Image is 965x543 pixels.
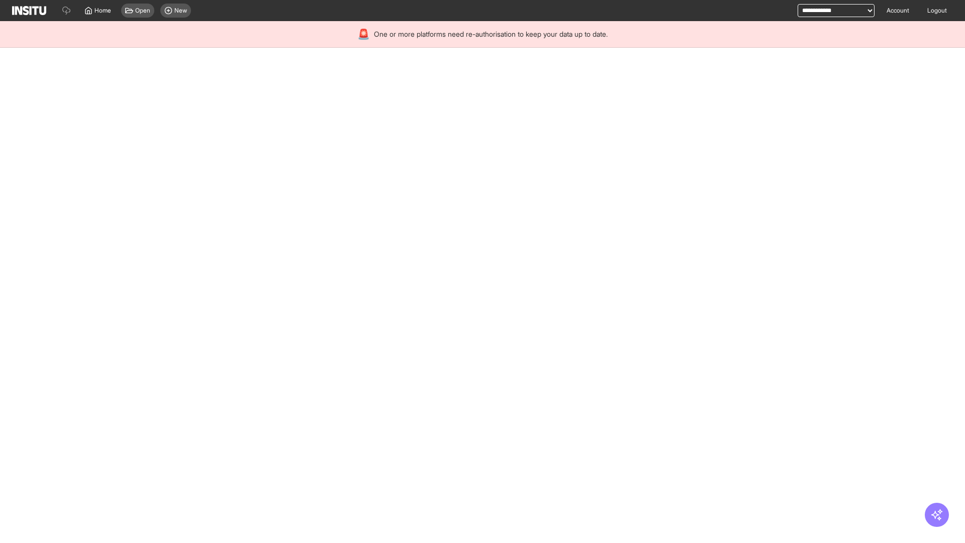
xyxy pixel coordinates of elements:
[357,27,370,41] div: 🚨
[12,6,46,15] img: Logo
[135,7,150,15] span: Open
[94,7,111,15] span: Home
[174,7,187,15] span: New
[374,29,608,39] span: One or more platforms need re-authorisation to keep your data up to date.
